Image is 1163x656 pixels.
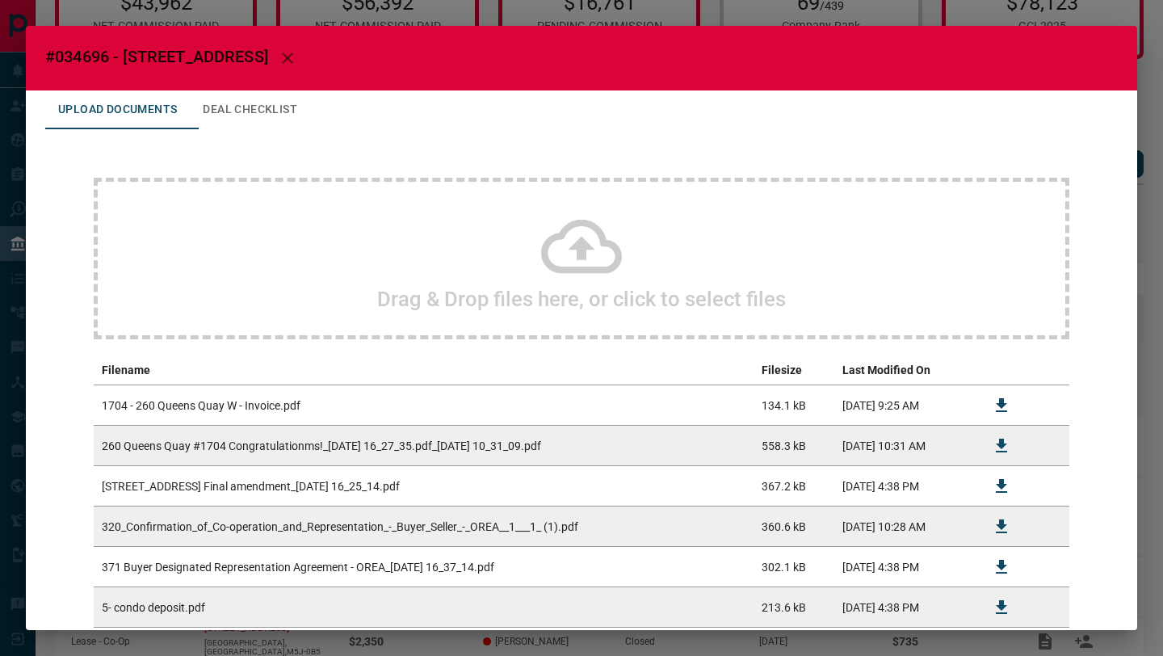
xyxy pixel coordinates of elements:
[94,355,754,385] th: Filename
[377,287,786,311] h2: Drag & Drop files here, or click to select files
[754,385,834,426] td: 134.1 kB
[982,588,1021,627] button: Download
[982,507,1021,546] button: Download
[754,426,834,466] td: 558.3 kB
[45,47,268,66] span: #034696 - [STREET_ADDRESS]
[974,355,1029,385] th: download action column
[190,90,310,129] button: Deal Checklist
[982,548,1021,587] button: Download
[834,547,974,587] td: [DATE] 4:38 PM
[834,507,974,547] td: [DATE] 10:28 AM
[45,90,190,129] button: Upload Documents
[834,385,974,426] td: [DATE] 9:25 AM
[834,355,974,385] th: Last Modified On
[982,427,1021,465] button: Download
[982,467,1021,506] button: Download
[94,426,754,466] td: 260 Queens Quay #1704 Congratulationms!_[DATE] 16_27_35.pdf_[DATE] 10_31_09.pdf
[94,385,754,426] td: 1704 - 260 Queens Quay W - Invoice.pdf
[94,547,754,587] td: 371 Buyer Designated Representation Agreement - OREA_[DATE] 16_37_14.pdf
[94,587,754,628] td: 5- condo deposit.pdf
[754,587,834,628] td: 213.6 kB
[94,507,754,547] td: 320_Confirmation_of_Co-operation_and_Representation_-_Buyer_Seller_-_OREA__1___1_ (1).pdf
[754,547,834,587] td: 302.1 kB
[754,507,834,547] td: 360.6 kB
[754,466,834,507] td: 367.2 kB
[754,355,834,385] th: Filesize
[834,587,974,628] td: [DATE] 4:38 PM
[834,426,974,466] td: [DATE] 10:31 AM
[982,386,1021,425] button: Download
[834,466,974,507] td: [DATE] 4:38 PM
[94,466,754,507] td: [STREET_ADDRESS] Final amendment_[DATE] 16_25_14.pdf
[94,178,1069,339] div: Drag & Drop files here, or click to select files
[1029,355,1069,385] th: delete file action column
